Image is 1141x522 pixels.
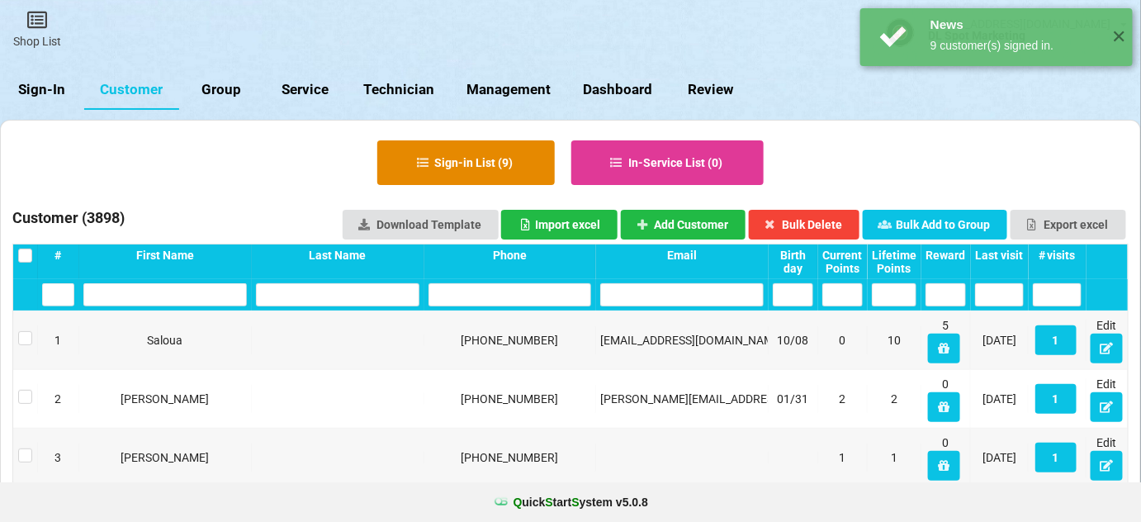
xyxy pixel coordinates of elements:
button: Import excel [501,210,618,240]
div: 1 [822,449,863,466]
div: Edit [1091,317,1124,363]
span: S [571,496,579,509]
button: Export excel [1011,210,1126,240]
div: 2 [42,391,74,407]
div: [PERSON_NAME] [83,391,247,407]
a: Group [179,70,263,110]
div: Edit [1091,434,1124,481]
div: Phone [428,249,592,262]
button: Bulk Delete [749,210,860,240]
button: Sign-in List (9) [377,140,555,185]
div: Email [600,249,764,262]
div: [PERSON_NAME][EMAIL_ADDRESS][DOMAIN_NAME] [600,391,764,407]
div: Last Name [256,249,419,262]
div: [EMAIL_ADDRESS][DOMAIN_NAME] [600,332,764,349]
div: [PERSON_NAME] [83,449,247,466]
div: 0 [926,376,966,422]
div: Last visit [975,249,1024,262]
a: Customer [84,70,179,110]
h3: Customer ( 3898 ) [12,208,125,233]
div: Edit [1091,376,1124,422]
a: Management [451,70,567,110]
div: Saloua [83,332,247,349]
div: 10/08 [773,332,813,349]
a: Dashboard [567,70,669,110]
div: Import excel [518,219,600,230]
div: Current Points [822,249,863,275]
button: Add Customer [621,210,746,240]
div: [DATE] [975,332,1024,349]
span: S [546,496,553,509]
button: 1 [1035,325,1077,355]
div: [PHONE_NUMBER] [428,449,592,466]
div: 0 [926,434,966,481]
a: Technician [348,70,451,110]
div: [PHONE_NUMBER] [428,391,592,407]
div: # [42,249,74,262]
div: # visits [1033,249,1082,262]
button: In-Service List (0) [571,140,765,185]
div: 5 [926,317,966,363]
div: 10 [872,332,916,349]
div: 1 [872,449,916,466]
img: favicon.ico [493,494,509,510]
a: Review [668,70,752,110]
div: [DATE] [975,391,1024,407]
button: Bulk Add to Group [863,210,1008,240]
div: 2 [872,391,916,407]
a: Service [263,70,348,110]
div: 3 [42,449,74,466]
div: 2 [822,391,863,407]
div: Lifetime Points [872,249,916,275]
b: uick tart ystem v 5.0.8 [514,494,648,510]
div: 01/31 [773,391,813,407]
div: Reward [926,249,966,262]
span: Q [514,496,523,509]
a: Download Template [343,210,499,240]
div: [DATE] [975,449,1024,466]
div: 9 customer(s) signed in. [930,37,1100,54]
div: 0 [822,332,863,349]
div: [PHONE_NUMBER] [428,332,592,349]
div: First Name [83,249,247,262]
button: 1 [1035,443,1077,472]
div: Birth day [773,249,813,275]
div: 1 [42,332,74,349]
button: 1 [1035,384,1077,414]
div: News [930,17,1100,33]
